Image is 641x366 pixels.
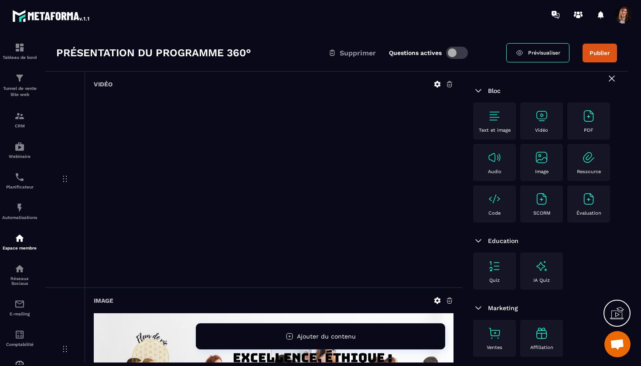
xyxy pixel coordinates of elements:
[14,141,25,152] img: automations
[389,49,442,56] label: Questions actives
[2,323,37,353] a: accountantaccountantComptabilité
[488,237,518,244] span: Education
[2,257,37,292] a: social-networksocial-networkRéseaux Sociaux
[14,202,25,213] img: automations
[139,97,409,277] iframe: YouTube video player
[2,292,37,323] a: emailemailE-mailing
[488,109,501,123] img: text-image no-wra
[14,42,25,53] img: formation
[94,297,113,304] h6: Image
[535,109,549,123] img: text-image no-wra
[14,263,25,274] img: social-network
[2,185,37,189] p: Planificateur
[14,73,25,83] img: formation
[582,109,596,123] img: text-image no-wra
[535,151,549,164] img: text-image no-wra
[2,165,37,196] a: schedulerschedulerPlanificateur
[488,210,501,216] p: Code
[489,277,500,283] p: Quiz
[488,304,518,311] span: Marketing
[2,66,37,104] a: formationformationTunnel de vente Site web
[2,104,37,135] a: formationformationCRM
[535,192,549,206] img: text-image no-wra
[14,172,25,182] img: scheduler
[488,169,501,174] p: Audio
[2,342,37,347] p: Comptabilité
[14,299,25,309] img: email
[488,151,501,164] img: text-image no-wra
[582,192,596,206] img: text-image no-wra
[533,210,550,216] p: SCORM
[584,127,593,133] p: PDF
[473,86,484,96] img: arrow-down
[488,326,501,340] img: text-image no-wra
[2,311,37,316] p: E-mailing
[479,127,511,133] p: Text et image
[2,276,37,286] p: Réseaux Sociaux
[530,345,553,350] p: Affiliation
[14,111,25,121] img: formation
[14,233,25,243] img: automations
[297,333,356,340] span: Ajouter du contenu
[2,36,37,66] a: formationformationTableau de bord
[2,246,37,250] p: Espace membre
[535,259,549,273] img: text-image
[488,259,501,273] img: text-image no-wra
[535,169,549,174] p: Image
[604,331,631,357] div: Ouvrir le chat
[94,81,113,88] h6: Vidéo
[340,49,376,57] span: Supprimer
[535,326,549,340] img: text-image
[506,43,569,62] a: Prévisualiser
[576,210,601,216] p: Évaluation
[533,277,550,283] p: IA Quiz
[473,236,484,246] img: arrow-down
[2,226,37,257] a: automationsautomationsEspace membre
[12,8,91,24] img: logo
[2,86,37,98] p: Tunnel de vente Site web
[2,123,37,128] p: CRM
[577,169,601,174] p: Ressource
[583,44,617,62] button: Publier
[2,196,37,226] a: automationsautomationsAutomatisations
[528,50,560,56] span: Prévisualiser
[488,192,501,206] img: text-image no-wra
[2,55,37,60] p: Tableau de bord
[488,87,501,94] span: Bloc
[2,135,37,165] a: automationsautomationsWebinaire
[2,154,37,159] p: Webinaire
[535,127,548,133] p: Vidéo
[2,215,37,220] p: Automatisations
[582,151,596,164] img: text-image no-wra
[56,46,251,60] h3: Présentation du programme 360°
[473,303,484,313] img: arrow-down
[487,345,502,350] p: Ventes
[14,329,25,340] img: accountant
